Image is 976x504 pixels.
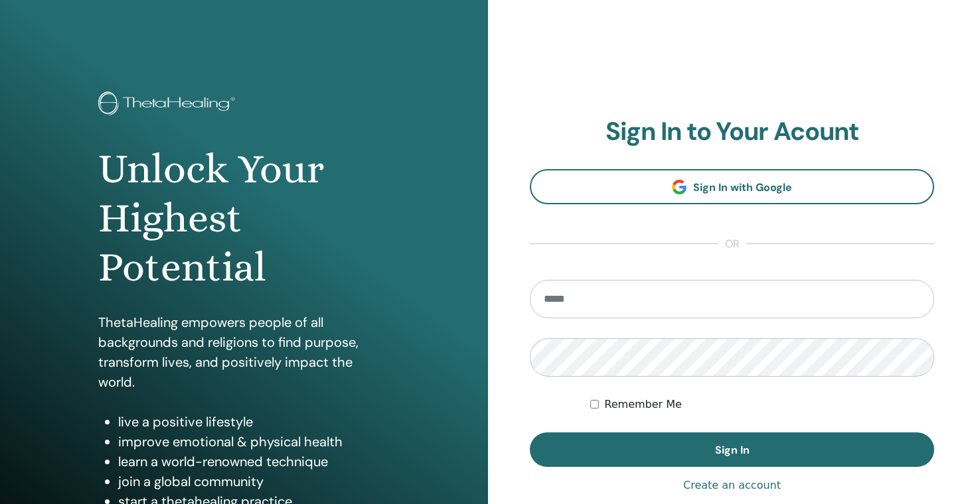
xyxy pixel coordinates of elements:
[118,452,390,472] li: learn a world-renowned technique
[118,432,390,452] li: improve emotional & physical health
[530,117,934,147] h2: Sign In to Your Acount
[590,397,934,412] div: Keep me authenticated indefinitely or until I manually logout
[530,432,934,467] button: Sign In
[693,180,792,194] span: Sign In with Google
[98,145,390,292] h1: Unlock Your Highest Potential
[118,412,390,432] li: live a positive lifestyle
[683,477,781,493] a: Create an account
[604,397,682,412] label: Remember Me
[118,472,390,491] li: join a global community
[715,443,750,457] span: Sign In
[718,236,746,252] span: or
[530,169,934,204] a: Sign In with Google
[98,312,390,392] p: ThetaHealing empowers people of all backgrounds and religions to find purpose, transform lives, a...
